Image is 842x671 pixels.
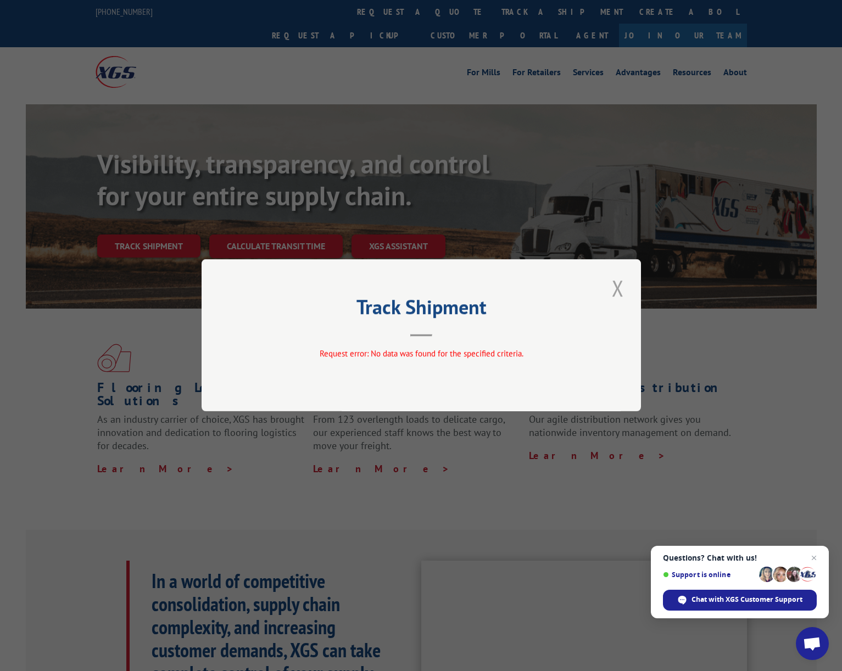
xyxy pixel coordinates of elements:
[319,349,523,359] span: Request error: No data was found for the specified criteria.
[663,571,755,579] span: Support is online
[692,595,802,605] span: Chat with XGS Customer Support
[256,299,586,320] h2: Track Shipment
[663,553,817,562] span: Questions? Chat with us!
[663,590,817,611] span: Chat with XGS Customer Support
[609,273,627,303] button: Close modal
[796,627,829,660] a: Open chat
